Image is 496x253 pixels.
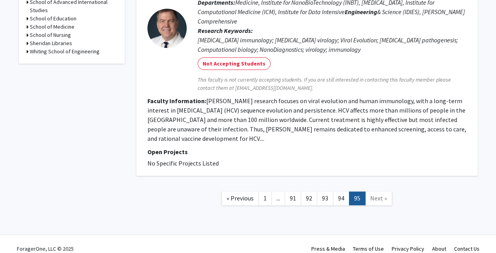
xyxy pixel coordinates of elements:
[30,15,76,23] h3: School of Education
[198,35,467,54] div: [MEDICAL_DATA] immunology; [MEDICAL_DATA] virology; Viral Evolution; [MEDICAL_DATA] pathogenesis;...
[276,194,280,202] span: ...
[198,27,253,35] b: Research Keywords:
[301,191,317,205] a: 92
[198,57,271,70] mat-chip: Not Accepting Students
[317,191,333,205] a: 93
[365,191,392,205] a: Next Page
[333,191,349,205] a: 94
[147,159,219,167] span: No Specific Projects Listed
[222,191,259,205] a: Previous
[370,194,387,202] span: Next »
[6,218,33,247] iframe: Chat
[392,245,424,252] a: Privacy Policy
[258,191,272,205] a: 1
[432,245,446,252] a: About
[353,245,384,252] a: Terms of Use
[345,8,377,16] b: Engineering
[311,245,345,252] a: Press & Media
[454,245,480,252] a: Contact Us
[30,31,71,39] h3: School of Nursing
[227,194,254,202] span: « Previous
[147,147,467,157] p: Open Projects
[349,191,365,205] a: 95
[30,47,100,56] h3: Whiting School of Engineering
[136,184,478,215] nav: Page navigation
[147,97,466,142] fg-read-more: [PERSON_NAME] research focuses on viral evolution and human immunology, with a long-term interest...
[198,76,467,92] span: This faculty is not currently accepting students. If you are still interested in contacting this ...
[30,39,72,47] h3: Sheridan Libraries
[285,191,301,205] a: 91
[30,23,74,31] h3: School of Medicine
[147,97,206,105] b: Faculty Information:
